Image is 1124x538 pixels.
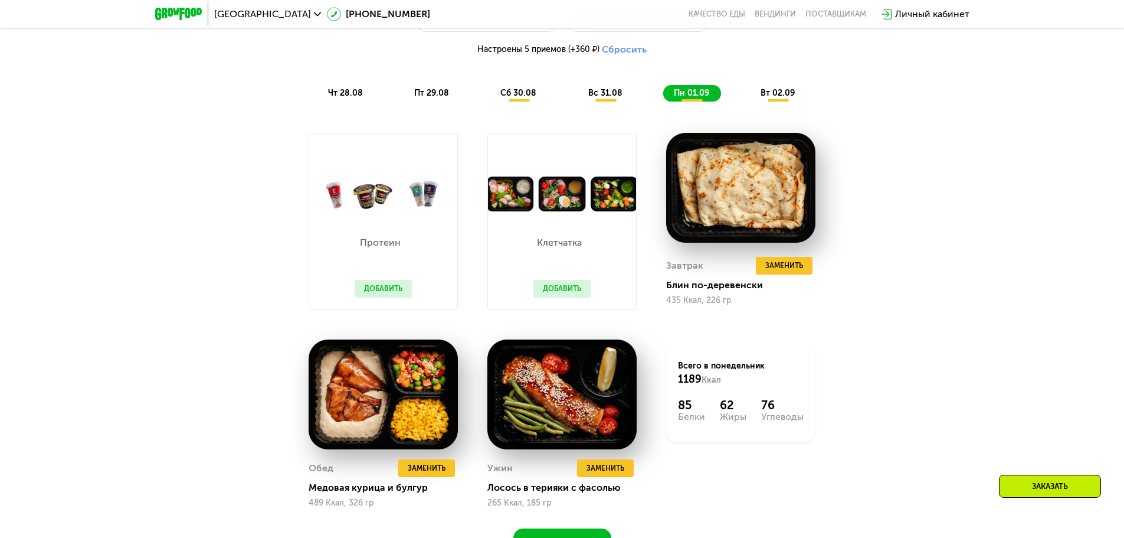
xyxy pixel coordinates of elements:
[678,398,705,412] div: 85
[761,88,795,98] span: вт 02.09
[328,88,363,98] span: чт 28.08
[666,296,815,305] div: 435 Ккал, 226 гр
[533,238,585,247] p: Клетчатка
[577,459,634,477] button: Заменить
[805,9,866,19] div: поставщикам
[755,9,796,19] a: Вендинги
[666,279,825,291] div: Блин по-деревенски
[533,280,591,298] button: Добавить
[355,238,406,247] p: Протеин
[702,375,721,385] span: Ккал
[355,280,412,298] button: Добавить
[761,412,804,422] div: Углеводы
[666,257,703,275] div: Завтрак
[678,373,702,386] span: 1189
[588,88,622,98] span: вс 31.08
[500,88,536,98] span: сб 30.08
[477,45,599,54] span: Настроены 5 приемов (+360 ₽)
[398,459,455,477] button: Заменить
[586,462,624,474] span: Заменить
[309,498,458,508] div: 489 Ккал, 326 гр
[487,498,637,508] div: 265 Ккал, 185 гр
[720,398,746,412] div: 62
[214,9,311,19] span: [GEOGRAPHIC_DATA]
[327,7,430,21] a: [PHONE_NUMBER]
[487,459,513,477] div: Ужин
[414,88,449,98] span: пт 29.08
[756,257,812,275] button: Заменить
[761,398,804,412] div: 76
[674,88,709,98] span: пн 01.09
[999,475,1101,498] div: Заказать
[689,9,745,19] a: Качество еды
[765,260,803,272] span: Заменить
[487,482,646,494] div: Лосось в терияки с фасолью
[895,7,969,21] div: Личный кабинет
[309,482,467,494] div: Медовая курица и булгур
[408,462,445,474] span: Заменить
[678,412,705,422] div: Белки
[602,44,647,56] button: Сбросить
[678,360,804,386] div: Всего в понедельник
[720,412,746,422] div: Жиры
[309,459,333,477] div: Обед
